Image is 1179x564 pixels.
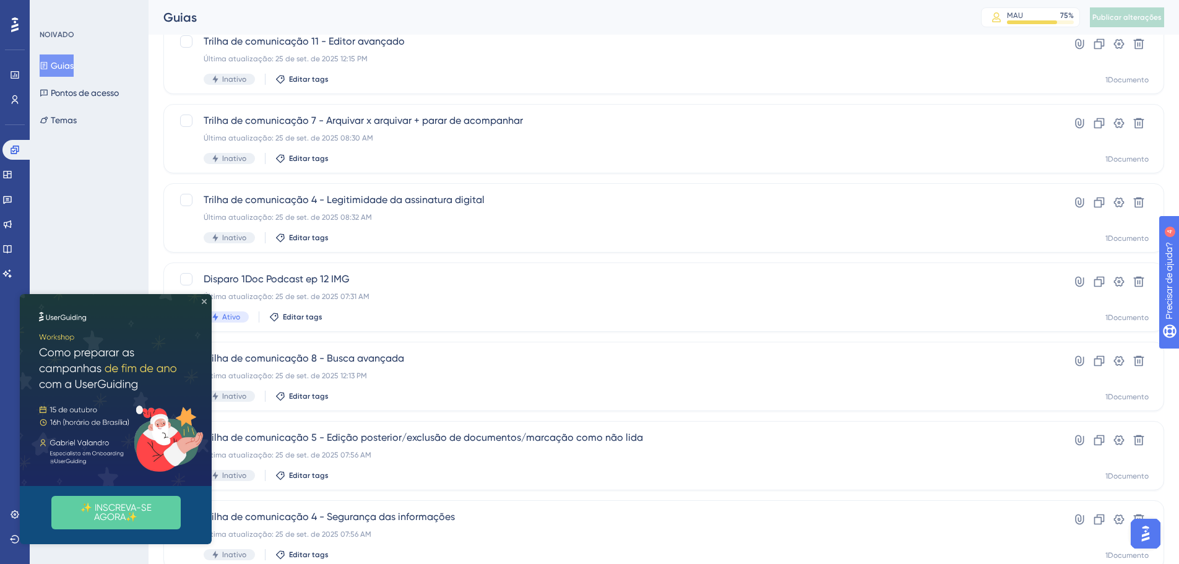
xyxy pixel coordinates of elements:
button: Editar tags [275,74,329,84]
font: Última atualização: 25 de set. de 2025 07:56 AM [204,530,371,539]
button: Editar tags [275,154,329,163]
font: 1Documento [1105,472,1149,480]
button: Publicar alterações [1090,7,1164,27]
button: Temas [40,109,77,131]
font: 75 [1060,11,1068,20]
font: Editar tags [289,154,329,163]
font: Última atualização: 25 de set. de 2025 07:31 AM [204,292,369,301]
button: Guias [40,54,74,77]
font: Trilha de comunicação 4 - Legitimidade da assinatura digital [204,194,485,206]
font: Trilha de comunicação 5 - Edição posterior/exclusão de documentos/marcação como não lida [204,432,643,443]
font: Última atualização: 25 de set. de 2025 12:15 PM [204,54,368,63]
font: ✨ INSCREVA-SE AGORA✨ [61,208,134,228]
button: Editar tags [275,550,329,560]
font: Guias [51,61,74,71]
button: Editar tags [275,391,329,401]
font: Editar tags [289,550,329,559]
font: Editar tags [289,392,329,401]
font: Inativo [222,550,246,559]
font: Inativo [222,392,246,401]
iframe: Iniciador do Assistente de IA do UserGuiding [1127,515,1164,552]
button: Editar tags [275,471,329,480]
font: Inativo [222,233,246,242]
font: Trilha de comunicação 8 - Busca avançada [204,352,404,364]
font: Editar tags [283,313,322,321]
font: Trilha de comunicação 7 - Arquivar x arquivar + parar de acompanhar [204,115,523,126]
font: 4 [115,7,119,14]
button: Editar tags [269,312,322,322]
font: 1Documento [1105,551,1149,560]
font: Disparo 1Doc Podcast ep 12 IMG [204,273,350,285]
font: NOIVADO [40,30,74,39]
button: Editar tags [275,233,329,243]
button: ✨ INSCREVA-SE AGORA✨ [32,202,161,235]
font: 1Documento [1105,155,1149,163]
font: Trilha de comunicação 11 - Editor avançado [204,35,405,47]
font: Inativo [222,75,246,84]
font: Temas [51,115,77,125]
font: Última atualização: 25 de set. de 2025 07:56 AM [204,451,371,459]
font: Inativo [222,154,246,163]
font: MAU [1007,11,1023,20]
font: Última atualização: 25 de set. de 2025 08:32 AM [204,213,372,222]
font: Editar tags [289,75,329,84]
font: Guias [163,10,197,25]
div: Fechar visualização [182,5,187,10]
font: Pontos de acesso [51,88,119,98]
font: 1Documento [1105,234,1149,243]
font: 1Documento [1105,393,1149,401]
button: Pontos de acesso [40,82,119,104]
font: Última atualização: 25 de set. de 2025 08:30 AM [204,134,373,142]
font: Editar tags [289,471,329,480]
font: 1Documento [1105,313,1149,322]
font: Inativo [222,471,246,480]
font: Editar tags [289,233,329,242]
font: Publicar alterações [1092,13,1162,22]
font: Última atualização: 25 de set. de 2025 12:13 PM [204,371,367,380]
font: Trilha de comunicação 4 - Segurança das informações [204,511,455,523]
font: Ativo [222,313,240,321]
font: Precisar de ajuda? [29,6,106,15]
font: % [1068,11,1074,20]
font: 1Documento [1105,76,1149,84]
